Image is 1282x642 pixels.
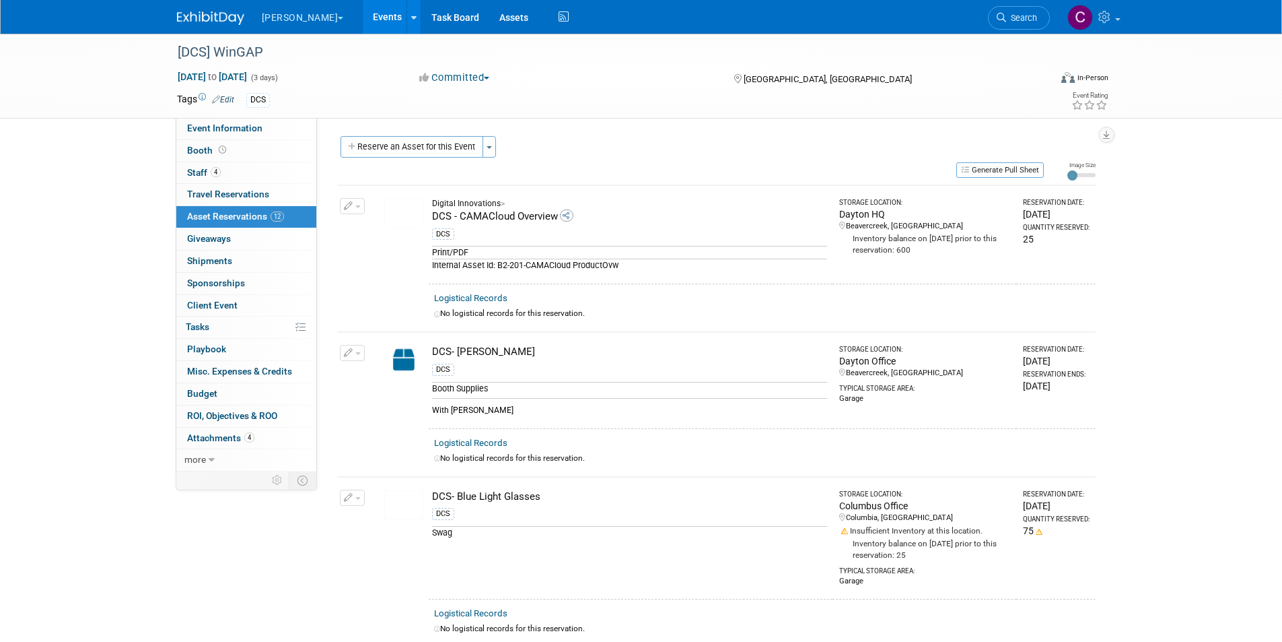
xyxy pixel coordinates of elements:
[289,472,316,489] td: Toggle Event Tabs
[839,345,1011,354] div: Storage Location:
[839,561,1011,576] div: Typical Storage Area:
[176,228,316,250] a: Giveaways
[432,526,827,539] div: Swag
[1023,370,1090,379] div: Reservation Ends:
[432,228,454,240] div: DCS
[839,576,1011,587] div: Garage
[206,71,219,82] span: to
[184,454,206,465] span: more
[1023,345,1090,354] div: Reservation Date:
[250,73,278,82] span: (3 days)
[177,92,234,108] td: Tags
[246,93,270,107] div: DCS
[434,453,1090,464] div: No logistical records for this reservation.
[432,259,827,271] div: Internal Asset Id: B2-201-CAMACloud ProductOvw
[432,364,454,376] div: DCS
[1067,161,1096,169] div: Image Size
[839,368,1011,379] div: Beavercreek, [GEOGRAPHIC_DATA]
[434,293,507,303] a: Logistical Records
[176,118,316,139] a: Event Information
[187,167,221,178] span: Staff
[1023,223,1090,232] div: Quantity Reserved:
[173,40,1030,65] div: [DCS] WinGAP
[176,295,316,317] a: Client Event
[186,321,209,332] span: Tasks
[432,345,827,359] div: DCS- [PERSON_NAME]
[176,361,316,383] a: Misc. Expenses & Credits
[176,406,316,427] a: ROI, Objectives & ROO
[176,339,316,360] a: Playbook
[1023,232,1090,246] div: 25
[187,211,284,222] span: Asset Reservations
[187,410,277,421] span: ROI, Objectives & ROO
[839,537,1011,561] div: Inventory balance on [DATE] prior to this reservation: 25
[432,508,454,520] div: DCS
[384,490,423,519] img: View Images
[176,273,316,294] a: Sponsorships
[434,438,507,448] a: Logistical Records
[839,198,1011,207] div: Storage Location:
[266,472,289,489] td: Personalize Event Tab Strip
[177,71,248,83] span: [DATE] [DATE]
[176,162,316,184] a: Staff4
[176,140,316,162] a: Booth
[176,251,316,272] a: Shipments
[432,210,827,224] div: DCS - CAMACloud Overview
[211,167,221,177] span: 4
[176,184,316,205] a: Travel Reservations
[187,388,217,399] span: Budget
[970,70,1109,90] div: Event Format
[432,382,827,395] div: Booth Supplies
[415,71,495,85] button: Committed
[988,6,1050,30] a: Search
[434,308,1090,319] div: No logistical records for this reservation.
[341,136,483,158] button: Reserve an Asset for this Event
[839,379,1011,393] div: Typical Storage Area:
[1023,379,1090,393] div: [DATE]
[187,300,238,311] span: Client Event
[1023,524,1090,538] div: 75
[956,162,1044,178] button: Generate Pull Sheet
[176,449,316,471] a: more
[176,428,316,449] a: Attachments4
[744,74,912,84] span: [GEOGRAPHIC_DATA], [GEOGRAPHIC_DATA]
[839,207,1011,221] div: Dayton HQ
[839,490,1011,499] div: Storage Location:
[1023,499,1090,513] div: [DATE]
[839,499,1011,513] div: Columbus Office
[176,206,316,228] a: Asset Reservations12
[244,432,254,443] span: 4
[212,95,234,104] a: Edit
[176,317,316,338] a: Tasks
[1071,92,1108,99] div: Event Rating
[187,233,231,244] span: Giveaways
[432,246,827,259] div: Print/PDF
[839,513,1011,523] div: Columbia, [GEOGRAPHIC_DATA]
[1006,13,1037,23] span: Search
[187,145,229,156] span: Booth
[839,393,1011,404] div: Garage
[271,212,284,222] span: 12
[187,366,292,377] span: Misc. Expenses & Credits
[432,490,827,504] div: DCS- Blue Light Glasses
[434,623,1090,635] div: No logistical records for this reservation.
[177,11,244,25] img: ExhibitDay
[434,608,507,618] a: Logistical Records
[1067,5,1093,30] img: Cassidy Wright
[1023,207,1090,221] div: [DATE]
[1023,354,1090,368] div: [DATE]
[216,145,229,155] span: Booth not reserved yet
[187,255,232,266] span: Shipments
[1061,72,1075,83] img: Format-Inperson.png
[1023,515,1090,524] div: Quantity Reserved:
[1023,490,1090,499] div: Reservation Date:
[187,278,245,288] span: Sponsorships
[384,198,423,228] img: View Images
[839,354,1011,368] div: Dayton Office
[187,344,226,354] span: Playbook
[839,523,1011,537] div: Insufficient Inventory at this location.
[187,432,254,443] span: Attachments
[384,345,423,375] img: Capital-Asset-Icon-2.png
[187,123,262,133] span: Event Information
[432,198,827,210] div: Digital Innovations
